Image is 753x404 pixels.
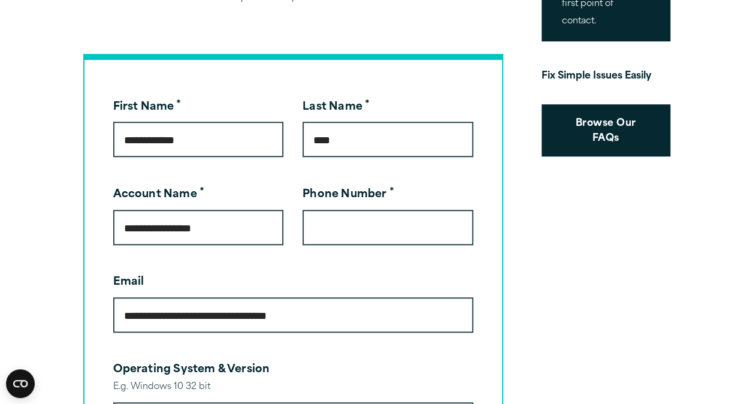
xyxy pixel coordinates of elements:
[6,369,35,398] button: Open CMP widget
[542,104,670,156] a: Browse Our FAQs
[113,102,182,113] label: First Name
[113,277,144,288] label: Email
[303,102,370,113] label: Last Name
[113,189,204,200] label: Account Name
[113,379,473,396] div: E.g. Windows 10 32 bit
[303,189,394,200] label: Phone Number
[542,68,670,85] p: Fix Simple Issues Easily
[113,364,270,375] label: Operating System & Version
